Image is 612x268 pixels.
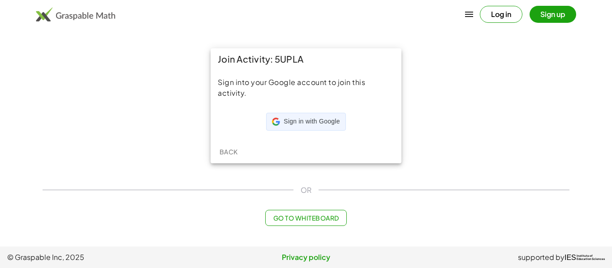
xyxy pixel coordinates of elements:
[219,148,237,156] span: Back
[214,144,243,160] button: Back
[577,255,605,261] span: Institute of Education Sciences
[565,252,605,263] a: IESInstitute ofEducation Sciences
[530,6,576,23] button: Sign up
[565,253,576,262] span: IES
[207,252,406,263] a: Privacy policy
[301,185,311,196] span: OR
[218,77,394,98] div: Sign into your Google account to join this activity.
[518,252,565,263] span: supported by
[273,214,339,222] span: Go to Whiteboard
[266,113,345,131] div: Sign in with Google
[7,252,207,263] span: © Graspable Inc, 2025
[480,6,522,23] button: Log in
[265,210,346,226] button: Go to Whiteboard
[284,117,340,126] span: Sign in with Google
[211,48,401,70] div: Join Activity: 5UPLA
